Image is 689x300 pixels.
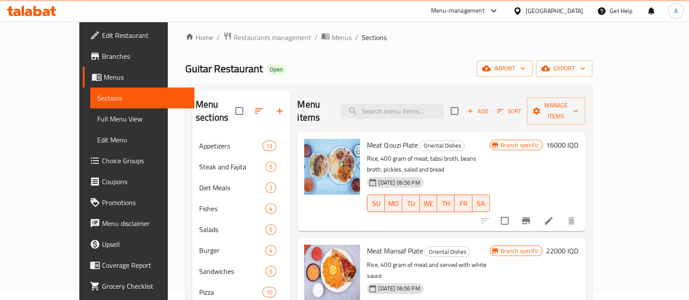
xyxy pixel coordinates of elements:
span: Steak and Fajita [199,162,265,172]
div: Burger4 [192,240,290,261]
span: Meat Mansaf Plate [367,244,423,257]
a: Edit Menu [90,129,194,150]
button: import [477,61,533,77]
span: Full Menu View [97,114,187,124]
a: Menus [83,67,194,88]
a: Choice Groups [83,150,194,171]
a: Sections [90,88,194,108]
span: Choice Groups [102,155,187,166]
span: Open [266,66,286,73]
div: Sandwiches5 [192,261,290,282]
span: MO [388,197,399,210]
div: items [262,141,276,151]
span: 13 [263,142,276,150]
h2: Menu items [297,98,330,124]
span: export [543,63,585,74]
button: SU [367,195,385,212]
div: Appetizers13 [192,135,290,156]
a: Edit menu item [543,216,554,226]
span: Fishes [199,203,265,214]
div: Open [266,64,286,75]
span: FR [458,197,468,210]
div: items [262,287,276,297]
button: Branch-specific-item [516,210,536,231]
span: Oriental Dishes [425,247,469,257]
span: Select all sections [230,102,248,120]
span: Burger [199,245,265,256]
a: Edit Restaurant [83,25,194,46]
button: WE [420,195,437,212]
input: search [341,104,444,119]
span: 10 [263,288,276,297]
span: Coupons [102,176,187,187]
span: Add [466,106,489,116]
span: Restaurants management [234,32,311,43]
span: Grocery Checklist [102,281,187,291]
span: Branch specific [497,247,542,255]
h6: 16000 IQD [546,139,578,151]
span: Pizza [199,287,262,297]
span: SA [476,197,486,210]
div: Salads5 [192,219,290,240]
span: Meat Qouzi Plate [367,138,417,152]
a: Menus [321,32,352,43]
button: MO [385,195,402,212]
a: Coupons [83,171,194,192]
li: / [355,32,358,43]
div: Steak and Fajita5 [192,156,290,177]
span: Manage items [534,100,578,122]
span: Branches [102,51,187,61]
div: Oriental Dishes [424,246,470,257]
button: Add [464,104,492,118]
span: SU [371,197,381,210]
div: Diet Meals2 [192,177,290,198]
button: Add section [269,101,290,121]
span: Guitar Restaurant [185,59,263,78]
span: 5 [266,267,276,276]
span: Edit Menu [97,135,187,145]
div: items [265,203,276,214]
div: items [265,266,276,276]
button: TH [437,195,455,212]
button: SA [472,195,490,212]
span: Sandwiches [199,266,265,276]
a: Restaurants management [223,32,311,43]
div: Salads [199,224,265,235]
nav: breadcrumb [185,32,592,43]
span: WE [423,197,434,210]
div: items [265,245,276,256]
a: Coverage Report [83,255,194,276]
div: items [265,162,276,172]
p: Rice, 400 gram of meat and served with white sauce [367,260,489,281]
button: export [536,61,592,77]
span: Promotions [102,197,187,208]
span: Sections [362,32,387,43]
span: A [674,6,678,16]
span: Upsell [102,239,187,249]
div: Appetizers [199,141,262,151]
div: Menu-management [431,6,485,16]
span: Edit Restaurant [102,30,187,40]
button: FR [455,195,472,212]
span: Select section [445,102,464,120]
span: Menu disclaimer [102,218,187,229]
span: Menus [332,32,352,43]
span: TU [406,197,416,210]
a: Home [185,32,213,43]
p: Rice, 400 gram of meat, tabsi broth, beans broth, pickles, salad and bread [367,153,489,175]
span: Sort sections [248,101,269,121]
span: import [484,63,526,74]
span: Sort items [492,104,527,118]
span: 5 [266,226,276,234]
div: [GEOGRAPHIC_DATA] [526,6,583,16]
a: Upsell [83,234,194,255]
span: Menus [104,72,187,82]
button: Manage items [527,98,585,125]
button: TU [402,195,420,212]
div: items [265,182,276,193]
button: delete [561,210,582,231]
span: Sections [97,93,187,103]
